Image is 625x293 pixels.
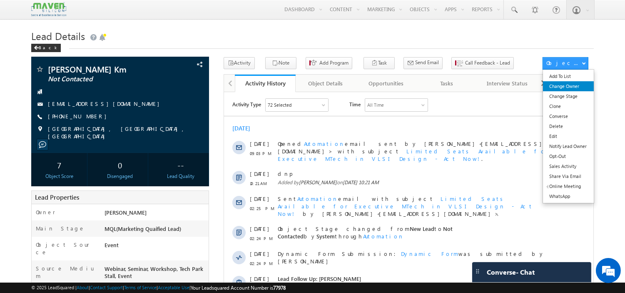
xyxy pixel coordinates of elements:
span: 12:53 PM [26,256,51,264]
div: MQL(Marketing Quaified Lead) [102,225,209,236]
a: Activity History [235,75,295,92]
span: Dynamic Form [177,158,234,165]
div: [DATE] [8,33,35,40]
button: Call Feedback - Lead [451,57,514,69]
span: Limited Seats Available for Executive MTech in VLSI Design - Act Now! [54,103,309,125]
span: Your Leadsquared Account Number is [191,285,286,291]
div: Sales Activity,Program,Email Bounced,Email Link Clicked,Email Marked Spam & 67 more.. [42,7,104,19]
span: Activity Type [8,6,37,19]
span: Automation [139,140,180,148]
span: New Lead [186,133,210,140]
span: Automation [80,48,121,55]
div: 0 [94,157,146,173]
span: Lead Follow Up: [PERSON_NAME] [54,183,324,190]
span: Owner: [191,199,245,207]
span: [PHONE_NUMBER] [48,113,111,121]
span: [DATE] [26,78,45,85]
span: Send Email [415,59,439,66]
span: Object Stage changed from to by through [54,133,229,148]
div: Interview Status [484,78,530,88]
label: Source Medium [36,265,96,280]
div: Object Score [33,173,85,180]
button: Add Program [306,57,352,69]
span: Opened email sent by [PERSON_NAME]<[EMAIL_ADDRESS][DOMAIN_NAME]> with subject [54,247,322,261]
div: All Time [143,9,160,17]
div: Object Details [302,78,349,88]
span: 77978 [273,285,286,291]
div: Tasks [423,78,470,88]
span: Time [125,6,137,19]
div: Event [102,241,209,253]
button: Task [364,57,395,69]
a: Back [31,43,65,50]
span: 10:21 AM [26,88,51,95]
a: Terms of Service [124,285,157,290]
span: Call Feedback - Lead [465,59,510,67]
span: [DATE] [26,103,45,110]
span: Automation [80,247,121,254]
span: [PERSON_NAME] [207,200,245,206]
a: Sales Activity [543,161,593,171]
a: Opportunities [356,75,416,92]
span: 02:25 PM [26,113,51,120]
span: Limited Seats Available for Executive MTech in VLSI Design - Act Now! [54,55,324,70]
div: by [PERSON_NAME]<[EMAIL_ADDRESS][DOMAIN_NAME]>. [54,103,324,125]
a: Interview Status [477,75,538,92]
img: carter-drag [474,268,481,275]
a: Add To List [543,71,593,81]
span: +5 [349,225,357,235]
span: Welcome to the Executive MTech in VLSI Design - Your Journey Begins Now! [54,254,305,269]
div: Webinar, Seminar, Workshop, Tech Park Stall, Event [102,265,209,283]
span: Opened email sent by [PERSON_NAME]<[EMAIL_ADDRESS][DOMAIN_NAME]> with subject [54,48,322,63]
button: Note [265,57,296,69]
a: Online Meeting [543,181,593,191]
span: [DATE] [26,277,45,284]
span: . [54,254,305,269]
span: [DATE] [26,247,45,254]
span: dnp [54,78,324,85]
div: Opportunities [363,78,409,88]
a: Acceptable Use [158,285,189,290]
span: [PERSON_NAME] [75,231,113,237]
span: [PERSON_NAME] [85,207,123,213]
span: [DATE] 02:24 PM [119,231,154,237]
span: [DATE] [26,183,45,190]
span: [PERSON_NAME] Km [48,65,158,73]
span: Add Program [319,59,349,67]
span: [DATE] 12:14 PM [71,200,107,206]
span: Lead Details [31,29,85,43]
span: [DATE] [26,158,45,165]
span: [PERSON_NAME] [105,209,147,216]
a: Contact Support [90,285,123,290]
button: Send Email [403,57,443,69]
button: Object Actions [543,57,588,70]
span: Due on: [54,199,107,207]
div: Lead Quality [155,173,207,180]
a: Tasks [417,75,477,92]
div: -- [155,157,207,173]
span: Had a Phone Conversation [54,222,175,229]
div: 72 Selected [44,9,67,17]
span: +1 [349,52,357,62]
span: dnp [182,222,196,229]
a: Opt-Out [543,151,593,161]
span: [DATE] [26,133,45,140]
a: Share Via Email [543,171,593,181]
label: Main Stage [36,225,85,232]
span: Not Contacted [48,75,158,83]
span: 02:24 PM [26,143,51,150]
span: Added by on [54,87,324,94]
label: Owner [36,208,55,216]
div: Object Actions [546,59,582,67]
div: Back [31,44,61,52]
a: [EMAIL_ADDRESS][DOMAIN_NAME] [48,100,164,107]
span: Completed By: [54,207,123,214]
a: Edit [543,131,593,141]
span: [GEOGRAPHIC_DATA], [GEOGRAPHIC_DATA], [GEOGRAPHIC_DATA] [48,125,192,140]
span: Sent email with subject [54,103,210,110]
span: Automation [73,103,114,110]
span: Lead Properties [35,193,79,201]
span: Automation [73,277,114,284]
a: WhatsApp [543,191,593,201]
span: [DATE] [26,48,45,55]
